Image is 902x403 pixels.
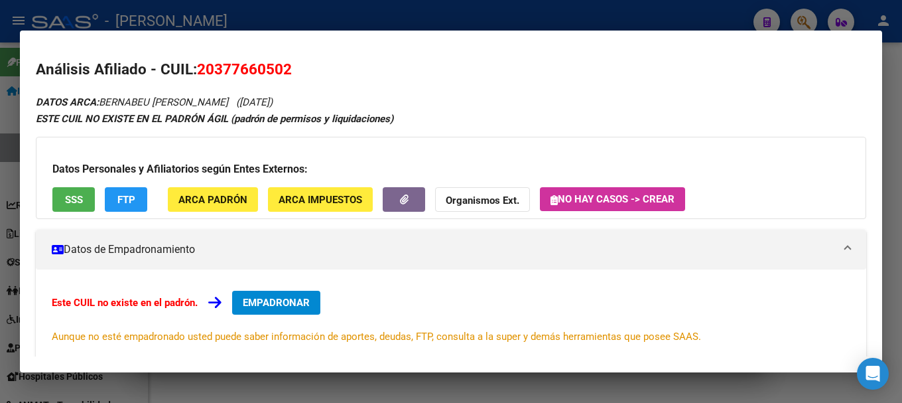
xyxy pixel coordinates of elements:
[65,194,83,206] span: SSS
[236,96,273,108] span: ([DATE])
[857,358,889,390] div: Open Intercom Messenger
[435,187,530,212] button: Organismos Ext.
[268,187,373,212] button: ARCA Impuestos
[243,297,310,309] span: EMPADRONAR
[52,161,850,177] h3: Datos Personales y Afiliatorios según Entes Externos:
[178,194,247,206] span: ARCA Padrón
[52,187,95,212] button: SSS
[36,113,393,125] strong: ESTE CUIL NO EXISTE EN EL PADRÓN ÁGIL (padrón de permisos y liquidaciones)
[36,270,866,365] div: Datos de Empadronamiento
[52,331,701,343] span: Aunque no esté empadronado usted puede saber información de aportes, deudas, FTP, consulta a la s...
[105,187,147,212] button: FTP
[36,96,228,108] span: BERNABEU [PERSON_NAME]
[232,291,320,315] button: EMPADRONAR
[550,193,675,205] span: No hay casos -> Crear
[117,194,135,206] span: FTP
[279,194,362,206] span: ARCA Impuestos
[540,187,685,211] button: No hay casos -> Crear
[168,187,258,212] button: ARCA Padrón
[36,230,866,270] mat-expansion-panel-header: Datos de Empadronamiento
[446,195,519,206] strong: Organismos Ext.
[36,58,866,81] h2: Análisis Afiliado - CUIL:
[197,60,292,78] span: 20377660502
[52,242,834,258] mat-panel-title: Datos de Empadronamiento
[52,297,198,309] strong: Este CUIL no existe en el padrón.
[36,96,99,108] strong: DATOS ARCA:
